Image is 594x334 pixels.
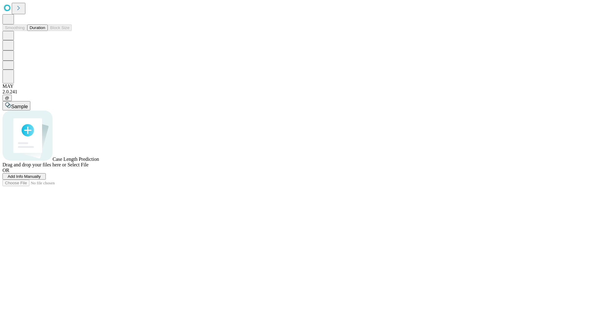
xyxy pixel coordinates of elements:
[2,168,9,173] span: OR
[5,96,9,100] span: @
[2,89,592,95] div: 2.0.241
[2,101,30,110] button: Sample
[8,174,41,179] span: Add Info Manually
[53,156,99,162] span: Case Length Prediction
[11,104,28,109] span: Sample
[2,162,66,167] span: Drag and drop your files here or
[2,83,592,89] div: MAY
[67,162,88,167] span: Select File
[2,95,12,101] button: @
[48,24,72,31] button: Block Size
[27,24,48,31] button: Duration
[2,24,27,31] button: Smoothing
[2,173,46,180] button: Add Info Manually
